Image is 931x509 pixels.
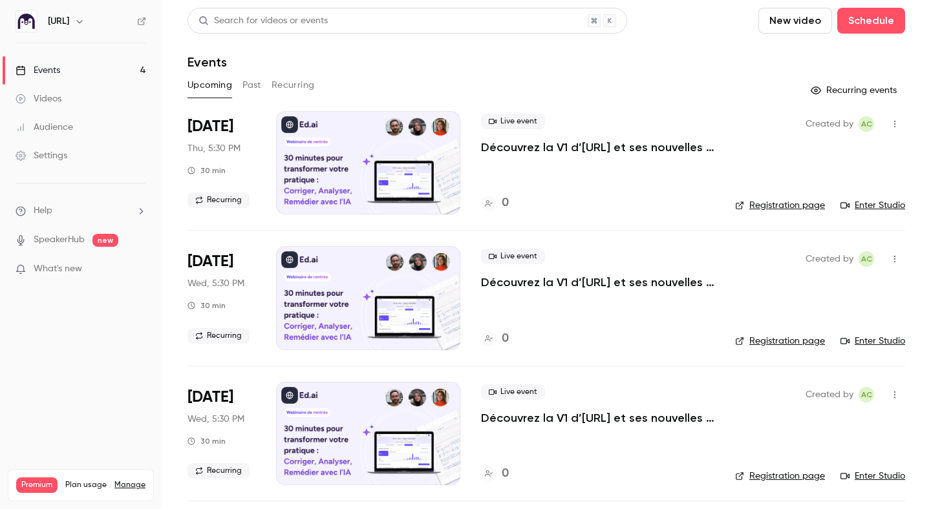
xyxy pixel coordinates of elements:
span: Recurring [187,192,250,208]
span: AC [861,116,872,132]
a: 0 [481,330,509,348]
span: Alison Chopard [859,251,874,267]
span: [DATE] [187,251,233,272]
div: Settings [16,149,67,162]
span: AC [861,251,872,267]
span: Thu, 5:30 PM [187,142,241,155]
h1: Events [187,54,227,70]
span: Alison Chopard [859,116,874,132]
a: Découvrez la V1 d’[URL] et ses nouvelles fonctionnalités ! [481,275,714,290]
span: Live event [481,114,545,129]
a: Enter Studio [840,470,905,483]
a: Registration page [735,470,825,483]
span: Wed, 5:30 PM [187,413,244,426]
span: Recurring [187,328,250,344]
span: Created by [806,387,853,402]
span: Live event [481,384,545,400]
h4: 0 [502,330,509,348]
span: Recurring [187,463,250,479]
span: Plan usage [65,480,107,490]
span: new [92,234,118,247]
button: Upcoming [187,75,232,96]
a: Manage [114,480,145,490]
span: Alison Chopard [859,387,874,402]
a: Découvrez la V1 d’[URL] et ses nouvelles fonctionnalités ! [481,410,714,426]
button: Recurring [272,75,315,96]
li: help-dropdown-opener [16,204,146,218]
button: Recurring events [805,80,905,101]
div: 30 min [187,436,226,446]
a: SpeakerHub [34,233,85,247]
h4: 0 [502,194,509,212]
div: Events [16,64,60,77]
div: Search for videos or events [198,14,328,28]
a: 0 [481,465,509,483]
div: Sep 17 Wed, 5:30 PM (Europe/Paris) [187,246,255,349]
span: Created by [806,251,853,267]
a: Registration page [735,335,825,348]
a: Enter Studio [840,199,905,212]
a: Enter Studio [840,335,905,348]
button: Past [242,75,261,96]
span: Help [34,204,52,218]
div: 30 min [187,300,226,311]
a: Registration page [735,199,825,212]
h6: [URL] [48,15,69,28]
button: New video [758,8,832,34]
div: Audience [16,121,73,134]
span: Created by [806,116,853,132]
span: Live event [481,249,545,264]
span: Wed, 5:30 PM [187,277,244,290]
iframe: Noticeable Trigger [131,264,146,275]
a: 0 [481,194,509,212]
div: Videos [16,92,61,105]
button: Schedule [837,8,905,34]
span: What's new [34,262,82,276]
span: [DATE] [187,116,233,137]
img: Ed.ai [16,11,37,32]
h4: 0 [502,465,509,483]
a: Découvrez la V1 d’[URL] et ses nouvelles fonctionnalités ! [481,140,714,155]
span: Premium [16,477,58,493]
span: AC [861,387,872,402]
div: Sep 24 Wed, 5:30 PM (Europe/Paris) [187,382,255,485]
div: Sep 11 Thu, 5:30 PM (Europe/Paris) [187,111,255,214]
div: 30 min [187,165,226,176]
span: [DATE] [187,387,233,408]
